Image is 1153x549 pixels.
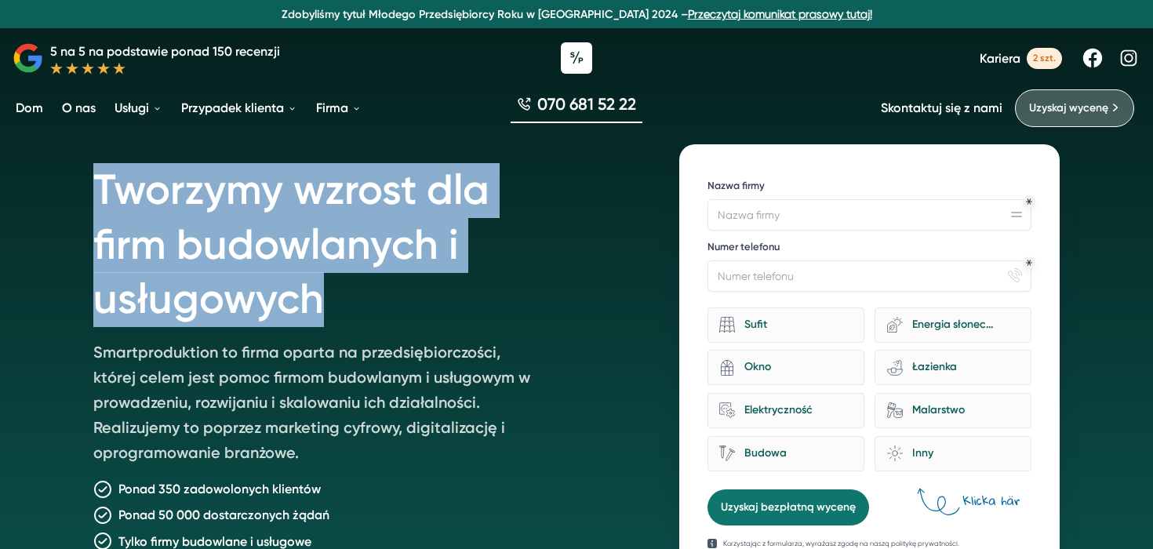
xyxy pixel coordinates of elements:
font: Numer telefonu [707,241,780,253]
font: Nazwa firmy [707,180,765,191]
input: Nazwa firmy [707,199,1031,231]
font: Korzystając z formularza, wyrażasz zgodę na naszą politykę prywatności. [723,540,959,547]
font: Ponad 50 000 dostarczonych żądań [118,507,329,522]
a: O nas [59,88,99,128]
a: Kariera 2 szt. [980,48,1062,69]
a: Usługi [111,88,165,128]
a: 070 681 52 22 [511,93,642,123]
input: Numer telefonu [707,260,1031,292]
font: Kariera [980,51,1020,66]
font: Uzyskaj wycenę [1029,101,1108,115]
a: Skontaktuj się z nami [881,100,1002,115]
font: Ponad 350 zadowolonych klientów [118,482,321,496]
font: Zdobyliśmy tytuł Młodego Przedsiębiorcy Roku w [GEOGRAPHIC_DATA] 2024 – [282,7,688,21]
font: firm budowlanych i usługowych [93,220,458,325]
a: Uzyskaj wycenę [1015,89,1134,127]
a: Przeczytaj komunikat prasowy tutaj! [688,8,872,20]
font: 5 na 5 na podstawie ponad 150 recenzji [50,44,280,59]
a: Firma [313,88,365,128]
font: Smartproduktion to firma oparta na przedsiębiorczości, której celem jest pomoc firmom budowlanym ... [93,343,530,462]
font: Uzyskaj bezpłatną wycenę [721,500,856,514]
a: Dom [13,88,46,128]
a: Przypadek klienta [178,88,300,128]
font: 070 681 52 22 [537,94,636,114]
font: 2 szt. [1033,53,1056,64]
div: Obowiązkowy [1026,260,1032,266]
font: Tylko firmy budowlane i usługowe [118,534,311,549]
button: Uzyskaj bezpłatną wycenę [707,489,869,525]
font: Tworzymy wzrost dla [93,165,489,215]
div: Obowiązkowy [1026,198,1032,205]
